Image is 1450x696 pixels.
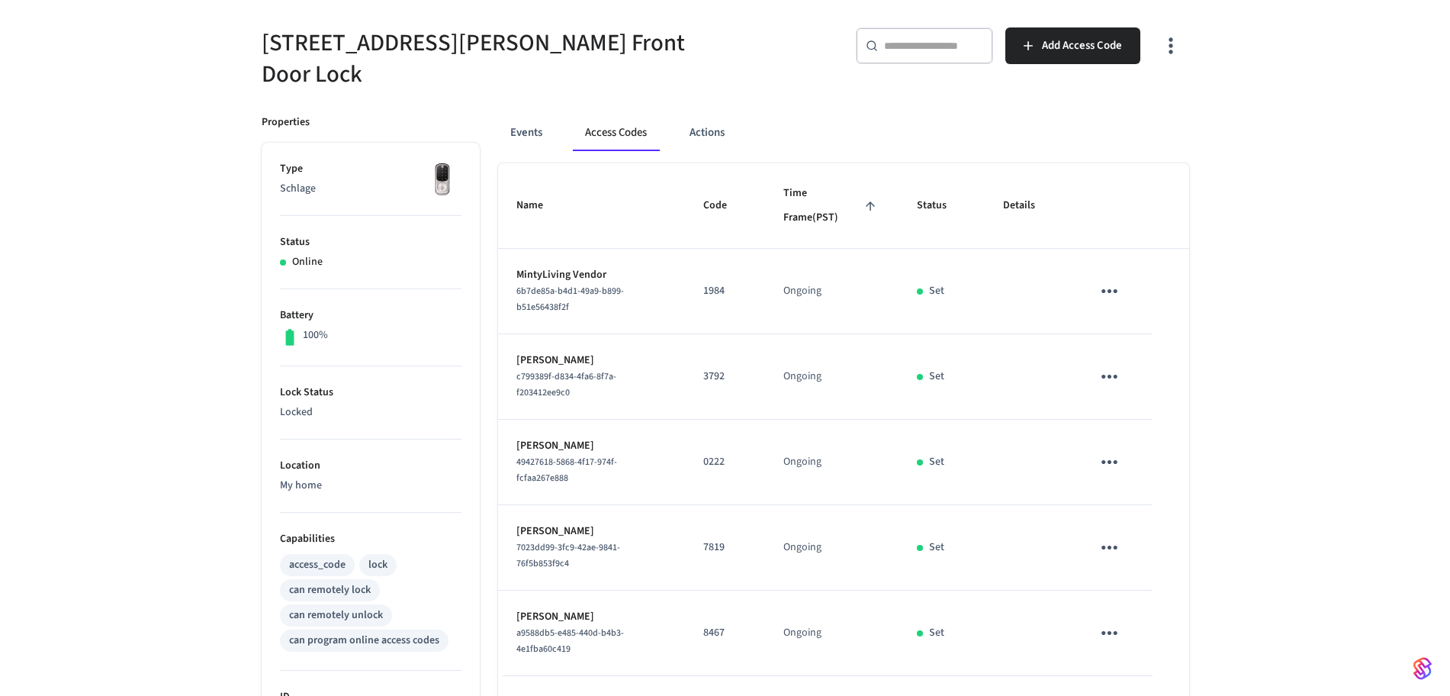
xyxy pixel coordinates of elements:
[1042,36,1122,56] span: Add Access Code
[765,591,899,676] td: Ongoing
[280,234,461,250] p: Status
[289,633,439,649] div: can program online access codes
[516,609,667,625] p: [PERSON_NAME]
[929,283,944,299] p: Set
[516,285,624,314] span: 6b7de85a-b4d1-49a9-b899-b51e56438f2f
[280,531,461,547] p: Capabilities
[262,27,716,90] h5: [STREET_ADDRESS][PERSON_NAME] Front Door Lock
[703,454,747,470] p: 0222
[516,194,563,217] span: Name
[929,540,944,556] p: Set
[929,625,944,641] p: Set
[516,627,624,656] span: a9588db5-e485-440d-b4b3-4e1fba60c419
[303,327,328,343] p: 100%
[516,456,617,485] span: 49427618-5868-4f17-974f-fcfaa267e888
[677,114,737,151] button: Actions
[765,334,899,420] td: Ongoing
[280,161,461,177] p: Type
[516,267,667,283] p: MintyLiving Vendor
[280,308,461,324] p: Battery
[289,557,346,573] div: access_code
[765,249,899,334] td: Ongoing
[516,524,667,540] p: [PERSON_NAME]
[929,454,944,470] p: Set
[280,385,461,401] p: Lock Status
[280,478,461,494] p: My home
[498,163,1189,676] table: sticky table
[289,582,371,598] div: can remotely lock
[368,557,387,573] div: lock
[516,353,667,369] p: [PERSON_NAME]
[1413,656,1432,681] img: SeamLogoGradient.69752ec5.svg
[917,194,966,217] span: Status
[703,540,747,556] p: 7819
[516,438,667,454] p: [PERSON_NAME]
[280,458,461,474] p: Location
[280,404,461,420] p: Locked
[765,505,899,591] td: Ongoing
[516,370,616,399] span: c799389f-d834-4fa6-8f7a-f203412ee9c0
[929,369,944,385] p: Set
[289,607,383,623] div: can remotely unlock
[262,114,310,130] p: Properties
[423,161,461,199] img: Yale Assure Touchscreen Wifi Smart Lock, Satin Nickel, Front
[703,283,747,299] p: 1984
[703,369,747,385] p: 3792
[292,254,323,270] p: Online
[1003,194,1055,217] span: Details
[703,194,747,217] span: Code
[765,420,899,505] td: Ongoing
[498,114,555,151] button: Events
[280,181,461,197] p: Schlage
[498,114,1189,151] div: ant example
[703,625,747,641] p: 8467
[783,182,880,230] span: Time Frame(PST)
[516,541,620,570] span: 7023dd99-3fc9-42ae-9841-76f5b853f9c4
[573,114,659,151] button: Access Codes
[1005,27,1140,64] button: Add Access Code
